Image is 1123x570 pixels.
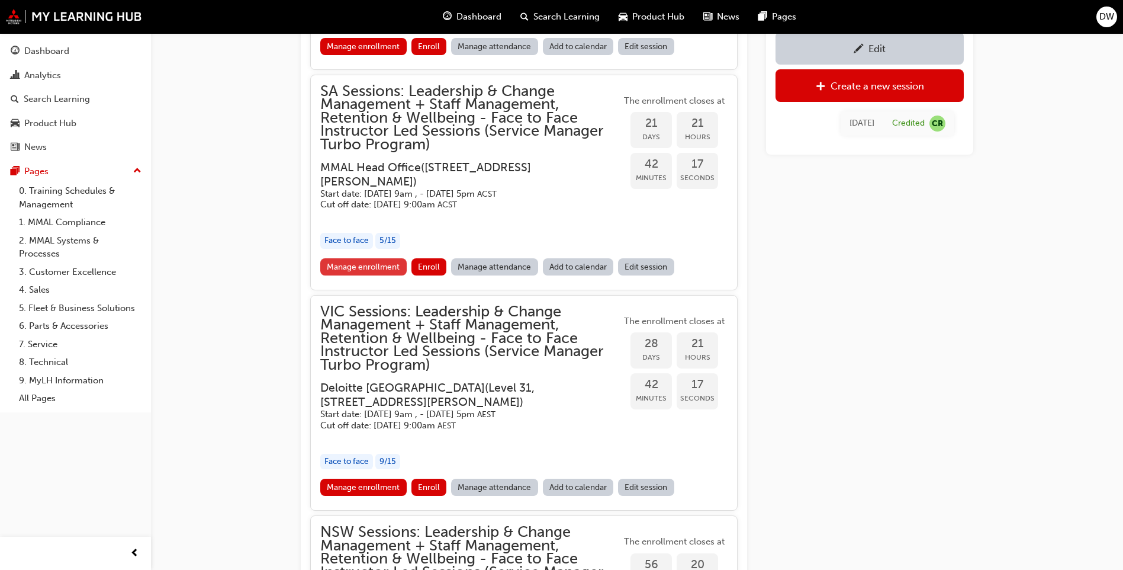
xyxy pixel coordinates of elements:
[320,38,407,55] a: Manage enrollment
[14,299,146,318] a: 5. Fleet & Business Solutions
[133,164,141,179] span: up-icon
[630,130,672,144] span: Days
[621,535,728,549] span: The enrollment closes at
[1099,10,1114,24] span: DW
[24,117,76,130] div: Product Hub
[320,409,602,420] h5: Start date: [DATE] 9am , - [DATE] 5pm
[320,188,602,200] h5: Start date: [DATE] 9am , - [DATE] 5pm
[418,262,440,272] span: Enroll
[456,10,501,24] span: Dashboard
[630,351,672,364] span: Days
[703,9,712,24] span: news-icon
[854,44,864,56] span: pencil-icon
[320,199,602,210] h5: Cut off date: [DATE] 9:00am
[5,136,146,158] a: News
[618,479,674,496] a: Edit session
[630,158,672,171] span: 42
[320,454,373,470] div: Face to face
[14,213,146,232] a: 1. MMAL Compliance
[418,482,440,492] span: Enroll
[320,479,407,496] a: Manage enrollment
[749,5,806,29] a: pages-iconPages
[14,263,146,281] a: 3. Customer Excellence
[609,5,694,29] a: car-iconProduct Hub
[520,9,529,24] span: search-icon
[24,165,49,178] div: Pages
[443,9,452,24] span: guage-icon
[868,43,886,55] div: Edit
[630,117,672,130] span: 21
[437,421,456,431] span: Australian Eastern Standard Time AEST
[451,479,538,496] a: Manage attendance
[618,258,674,276] a: Edit session
[6,9,142,24] img: mmal
[320,85,728,280] button: SA Sessions: Leadership & Change Management + Staff Management, Retention & Wellbeing - Face to F...
[14,335,146,354] a: 7. Service
[320,85,621,152] span: SA Sessions: Leadership & Change Management + Staff Management, Retention & Wellbeing - Face to F...
[5,88,146,110] a: Search Learning
[411,38,447,55] button: Enroll
[24,44,69,58] div: Dashboard
[1096,7,1117,27] button: DW
[320,233,373,249] div: Face to face
[130,546,139,561] span: prev-icon
[14,389,146,408] a: All Pages
[677,158,718,171] span: 17
[543,38,614,55] a: Add to calendar
[11,166,20,177] span: pages-icon
[677,171,718,185] span: Seconds
[411,479,447,496] button: Enroll
[437,200,457,210] span: Australian Central Standard Time ACST
[24,140,47,154] div: News
[618,38,674,55] a: Edit session
[375,454,400,470] div: 9 / 15
[320,305,728,501] button: VIC Sessions: Leadership & Change Management + Staff Management, Retention & Wellbeing - Face to ...
[630,171,672,185] span: Minutes
[11,46,20,57] span: guage-icon
[320,161,602,188] h3: MMAL Head Office ( [STREET_ADDRESS][PERSON_NAME] )
[816,81,826,93] span: plus-icon
[320,305,621,372] span: VIC Sessions: Leadership & Change Management + Staff Management, Retention & Wellbeing - Face to ...
[758,9,767,24] span: pages-icon
[24,69,61,82] div: Analytics
[5,65,146,87] a: Analytics
[320,258,407,276] a: Manage enrollment
[831,80,924,92] div: Create a new session
[929,116,945,132] span: null-icon
[5,161,146,182] button: Pages
[14,317,146,335] a: 6. Parts & Accessories
[11,71,20,81] span: chart-icon
[451,258,538,276] a: Manage attendance
[418,41,440,52] span: Enroll
[677,392,718,405] span: Seconds
[677,337,718,351] span: 21
[477,189,497,199] span: Australian Central Standard Time ACST
[776,32,964,65] a: Edit
[630,337,672,351] span: 28
[14,281,146,299] a: 4. Sales
[375,233,400,249] div: 5 / 15
[677,130,718,144] span: Hours
[5,38,146,161] button: DashboardAnalyticsSearch LearningProduct HubNews
[694,5,749,29] a: news-iconNews
[14,182,146,213] a: 0. Training Schedules & Management
[630,378,672,392] span: 42
[850,117,874,130] div: Tue Oct 01 2024 09:30:00 GMT+0930 (Australian Central Standard Time)
[892,118,925,129] div: Credited
[511,5,609,29] a: search-iconSearch Learning
[543,479,614,496] a: Add to calendar
[477,409,495,420] span: Australian Eastern Standard Time AEST
[14,372,146,390] a: 9. MyLH Information
[14,353,146,372] a: 8. Technical
[543,258,614,276] a: Add to calendar
[632,10,684,24] span: Product Hub
[11,142,20,153] span: news-icon
[619,9,628,24] span: car-icon
[772,10,796,24] span: Pages
[677,351,718,364] span: Hours
[677,378,718,392] span: 17
[5,113,146,135] a: Product Hub
[630,392,672,405] span: Minutes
